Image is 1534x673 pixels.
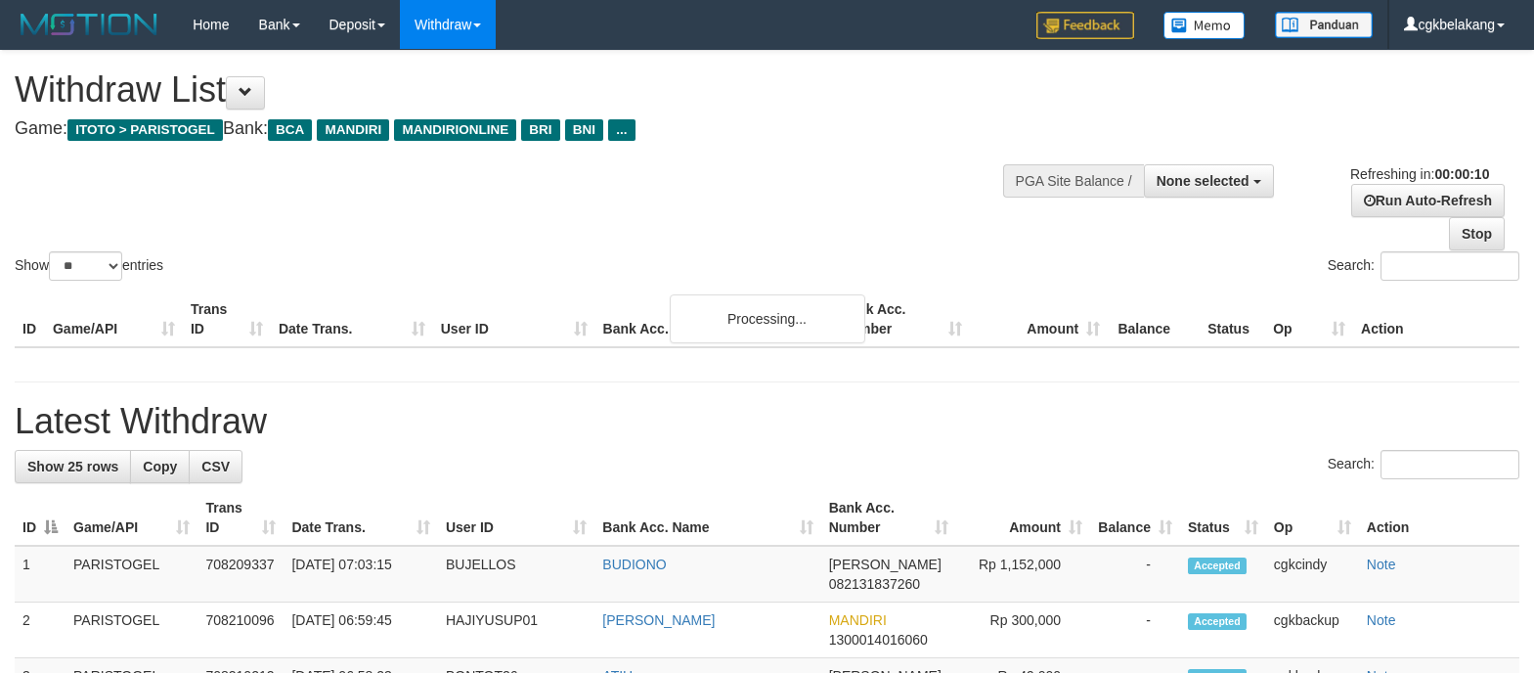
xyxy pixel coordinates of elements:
td: HAJIYUSUP01 [438,603,594,658]
label: Search: [1328,251,1519,281]
span: ... [608,119,635,141]
select: Showentries [49,251,122,281]
label: Show entries [15,251,163,281]
img: Feedback.jpg [1036,12,1134,39]
a: Stop [1449,217,1505,250]
th: Op [1265,292,1353,347]
img: MOTION_logo.png [15,10,163,39]
input: Search: [1381,450,1519,479]
a: [PERSON_NAME] [602,612,715,628]
th: Status [1200,292,1265,347]
a: Run Auto-Refresh [1351,184,1505,217]
span: ITOTO > PARISTOGEL [67,119,223,141]
span: Refreshing in: [1350,166,1489,182]
th: ID: activate to sort column descending [15,490,66,546]
span: [PERSON_NAME] [829,557,942,572]
img: panduan.png [1275,12,1373,38]
td: [DATE] 06:59:45 [284,603,438,658]
span: Show 25 rows [27,459,118,474]
th: Bank Acc. Number [832,292,970,347]
strong: 00:00:10 [1434,166,1489,182]
td: PARISTOGEL [66,603,197,658]
span: BCA [268,119,312,141]
td: cgkcindy [1266,546,1359,603]
a: CSV [189,450,242,483]
th: Amount: activate to sort column ascending [956,490,1090,546]
a: Show 25 rows [15,450,131,483]
th: Trans ID: activate to sort column ascending [197,490,284,546]
th: Bank Acc. Number: activate to sort column ascending [821,490,956,546]
td: 1 [15,546,66,603]
td: cgkbackup [1266,603,1359,658]
label: Search: [1328,450,1519,479]
h4: Game: Bank: [15,119,1003,139]
th: Balance: activate to sort column ascending [1090,490,1180,546]
span: Copy [143,459,177,474]
h1: Latest Withdraw [15,402,1519,441]
img: Button%20Memo.svg [1163,12,1246,39]
button: None selected [1144,164,1274,198]
td: Rp 1,152,000 [956,546,1090,603]
h1: Withdraw List [15,70,1003,110]
th: Status: activate to sort column ascending [1180,490,1266,546]
th: Game/API [45,292,183,347]
input: Search: [1381,251,1519,281]
span: CSV [201,459,230,474]
span: MANDIRI [829,612,887,628]
th: Amount [970,292,1108,347]
td: PARISTOGEL [66,546,197,603]
td: - [1090,603,1180,658]
span: Copy 1300014016060 to clipboard [829,632,928,648]
div: PGA Site Balance / [1003,164,1144,198]
th: Date Trans.: activate to sort column ascending [284,490,438,546]
td: - [1090,546,1180,603]
span: Accepted [1188,558,1247,574]
th: Action [1359,490,1519,546]
th: Trans ID [183,292,271,347]
th: User ID [433,292,595,347]
th: Op: activate to sort column ascending [1266,490,1359,546]
th: Game/API: activate to sort column ascending [66,490,197,546]
span: Copy 082131837260 to clipboard [829,576,920,592]
a: Copy [130,450,190,483]
th: User ID: activate to sort column ascending [438,490,594,546]
th: Date Trans. [271,292,433,347]
span: None selected [1157,173,1249,189]
td: [DATE] 07:03:15 [284,546,438,603]
th: Balance [1108,292,1200,347]
td: BUJELLOS [438,546,594,603]
th: Action [1353,292,1519,347]
th: Bank Acc. Name: activate to sort column ascending [594,490,820,546]
span: MANDIRI [317,119,389,141]
a: Note [1367,557,1396,572]
span: Accepted [1188,613,1247,630]
td: Rp 300,000 [956,603,1090,658]
td: 708209337 [197,546,284,603]
a: BUDIONO [602,557,666,572]
div: Processing... [670,294,865,343]
span: MANDIRIONLINE [394,119,516,141]
th: Bank Acc. Name [595,292,833,347]
th: ID [15,292,45,347]
a: Note [1367,612,1396,628]
td: 2 [15,603,66,658]
span: BNI [565,119,603,141]
td: 708210096 [197,603,284,658]
span: BRI [521,119,559,141]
